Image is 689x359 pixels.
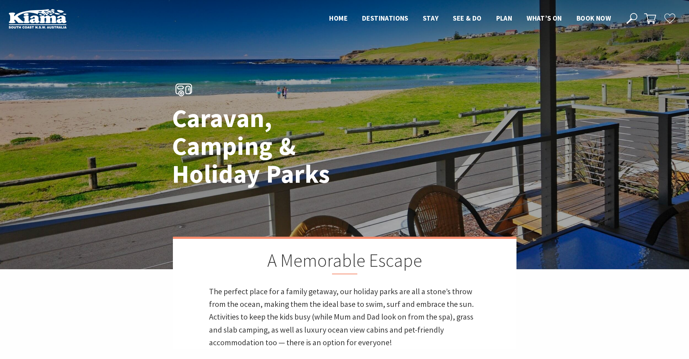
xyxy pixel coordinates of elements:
span: Destinations [362,14,408,22]
span: Stay [423,14,439,22]
p: The perfect place for a family getaway, our holiday parks are all a stone’s throw from the ocean,... [209,285,480,349]
span: Plan [496,14,513,22]
span: See & Do [453,14,481,22]
h2: A Memorable Escape [209,250,480,274]
nav: Main Menu [322,13,618,25]
h1: Caravan, Camping & Holiday Parks [172,105,377,188]
span: What’s On [527,14,562,22]
span: Home [329,14,348,22]
span: Book now [577,14,611,22]
img: Kiama Logo [9,9,67,29]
